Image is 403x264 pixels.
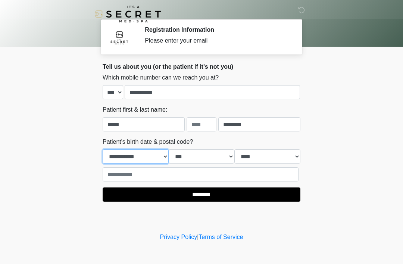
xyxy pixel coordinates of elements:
label: Patient's birth date & postal code? [103,137,193,146]
label: Which mobile number can we reach you at? [103,73,219,82]
a: Terms of Service [199,234,243,240]
h2: Tell us about you (or the patient if it's not you) [103,63,300,70]
img: Agent Avatar [108,26,131,49]
a: Privacy Policy [160,234,197,240]
div: Please enter your email [145,36,289,45]
img: It's A Secret Med Spa Logo [95,6,161,22]
label: Patient first & last name: [103,105,167,114]
h2: Registration Information [145,26,289,33]
a: | [197,234,199,240]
